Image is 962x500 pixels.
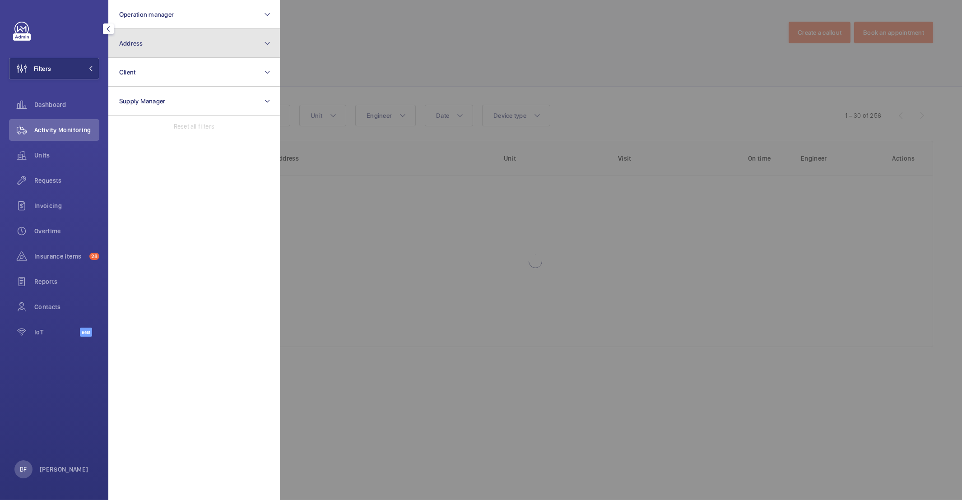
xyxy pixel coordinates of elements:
span: Requests [34,176,99,185]
span: IoT [34,328,80,337]
span: Overtime [34,227,99,236]
span: Invoicing [34,201,99,210]
span: Filters [34,64,51,73]
span: 28 [89,253,99,260]
span: Insurance items [34,252,86,261]
p: [PERSON_NAME] [40,465,88,474]
span: Contacts [34,302,99,311]
span: Reports [34,277,99,286]
span: Units [34,151,99,160]
span: Activity Monitoring [34,125,99,134]
span: Beta [80,328,92,337]
span: Dashboard [34,100,99,109]
button: Filters [9,58,99,79]
p: BF [20,465,27,474]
